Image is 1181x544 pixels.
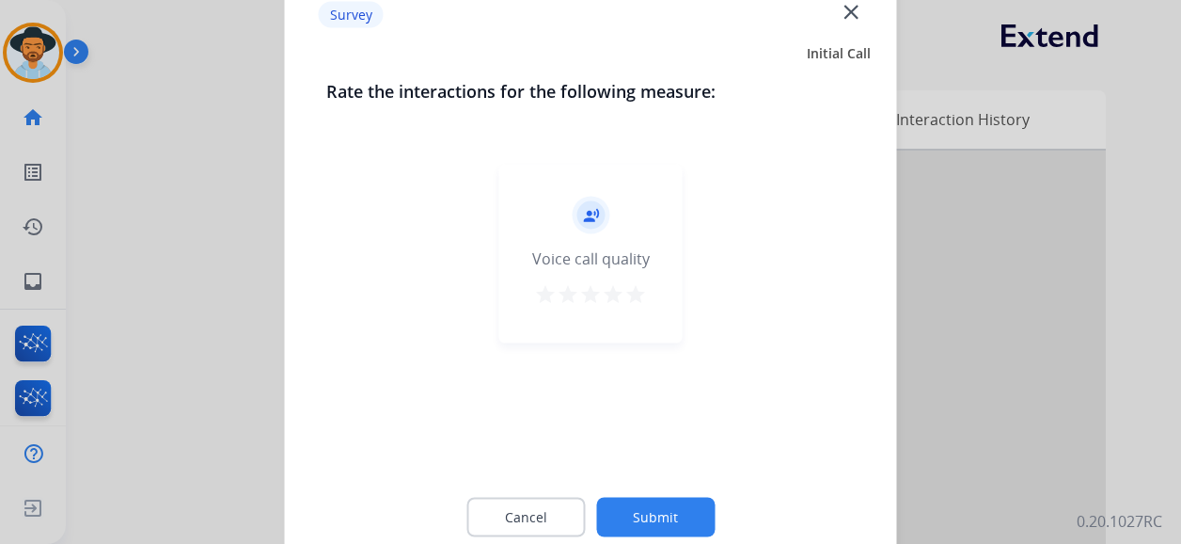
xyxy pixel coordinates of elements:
mat-icon: star [534,283,557,306]
p: Survey [319,1,384,27]
button: Cancel [466,498,585,537]
p: 0.20.1027RC [1077,510,1162,533]
mat-icon: star [624,283,647,306]
mat-icon: star [602,283,624,306]
button: Submit [596,498,715,537]
mat-icon: star [557,283,579,306]
mat-icon: record_voice_over [582,207,599,224]
div: Voice call quality [532,248,650,270]
mat-icon: star [579,283,602,306]
h3: Rate the interactions for the following measure: [326,78,856,104]
span: Initial Call [807,44,871,63]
